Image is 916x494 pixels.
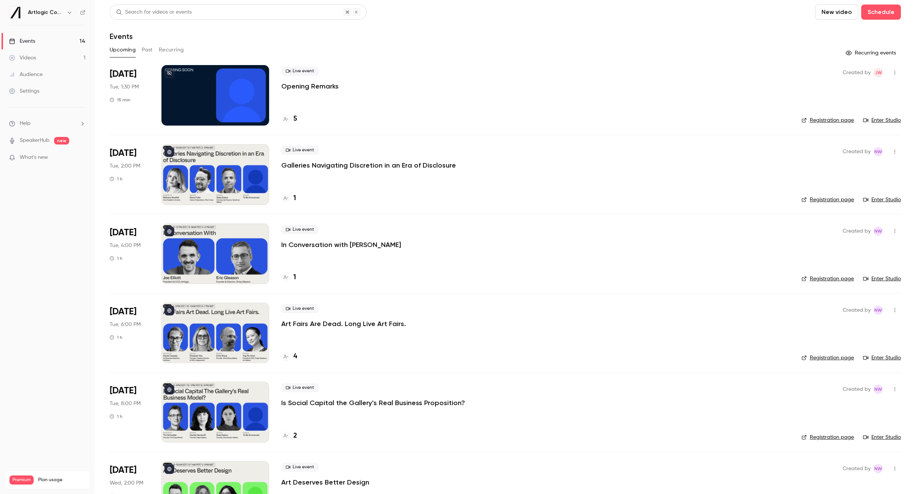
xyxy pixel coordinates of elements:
[863,354,901,362] a: Enter Studio
[9,6,22,19] img: Artlogic Connect 2025
[110,479,143,487] span: Wed, 2:00 PM
[843,385,871,394] span: Created by
[28,9,64,16] h6: Artlogic Connect 2025
[281,463,319,472] span: Live event
[110,413,122,419] div: 1 h
[110,385,136,397] span: [DATE]
[76,154,85,161] iframe: Noticeable Trigger
[110,144,149,205] div: Sep 16 Tue, 2:00 PM (Europe/London)
[38,477,85,483] span: Plan usage
[281,193,296,204] a: 1
[874,227,883,236] span: Natasha Whiffin
[110,242,141,249] span: Tue, 4:00 PM
[874,147,883,156] span: Natasha Whiffin
[843,306,871,315] span: Created by
[281,67,319,76] span: Live event
[20,120,31,127] span: Help
[281,240,401,249] a: In Conversation with [PERSON_NAME]
[293,431,297,441] h4: 2
[110,227,136,239] span: [DATE]
[875,68,882,77] span: JW
[110,97,130,103] div: 15 min
[281,161,456,170] a: Galleries Navigating Discretion in an Era of Disclosure
[874,147,882,156] span: NW
[281,304,319,313] span: Live event
[801,275,854,283] a: Registration page
[54,137,69,144] span: new
[110,321,141,328] span: Tue, 6:00 PM
[110,176,122,182] div: 1 h
[801,117,854,124] a: Registration page
[281,146,319,155] span: Live event
[9,54,36,62] div: Videos
[281,114,297,124] a: 5
[863,196,901,204] a: Enter Studio
[874,385,882,394] span: NW
[874,306,882,315] span: NW
[159,44,184,56] button: Recurring
[843,147,871,156] span: Created by
[874,385,883,394] span: Natasha Whiffin
[9,71,43,78] div: Audience
[110,162,140,170] span: Tue, 2:00 PM
[874,227,882,236] span: NW
[801,196,854,204] a: Registration page
[110,400,141,407] span: Tue, 8:00 PM
[110,306,136,318] span: [DATE]
[110,334,122,340] div: 1 h
[293,193,296,204] h4: 1
[9,87,39,95] div: Settings
[110,83,139,91] span: Tue, 1:30 PM
[110,68,136,80] span: [DATE]
[9,120,85,127] li: help-dropdown-opener
[281,82,339,91] a: Opening Remarks
[843,227,871,236] span: Created by
[110,382,149,442] div: Sep 16 Tue, 8:00 PM (Europe/London)
[281,319,406,328] a: Art Fairs Are Dead. Long Live Art Fairs.
[293,351,297,362] h4: 4
[861,5,901,20] button: Schedule
[281,272,296,283] a: 1
[9,37,35,45] div: Events
[110,32,133,41] h1: Events
[110,44,136,56] button: Upcoming
[293,114,297,124] h4: 5
[874,464,882,473] span: NW
[843,68,871,77] span: Created by
[815,5,858,20] button: New video
[293,272,296,283] h4: 1
[110,224,149,284] div: Sep 16 Tue, 4:00 PM (Europe/Dublin)
[110,255,122,261] div: 1 h
[281,478,369,487] a: Art Deserves Better Design
[281,383,319,392] span: Live event
[863,433,901,441] a: Enter Studio
[801,354,854,362] a: Registration page
[863,275,901,283] a: Enter Studio
[801,433,854,441] a: Registration page
[20,154,48,162] span: What's new
[281,351,297,362] a: 4
[110,464,136,476] span: [DATE]
[110,303,149,363] div: Sep 16 Tue, 6:00 PM (Europe/London)
[874,68,883,77] span: Jack Walden
[9,475,34,485] span: Premium
[874,464,883,473] span: Natasha Whiffin
[20,137,50,144] a: SpeakerHub
[842,47,901,59] button: Recurring events
[110,65,149,126] div: Sep 16 Tue, 1:30 PM (Europe/London)
[116,8,192,16] div: Search for videos or events
[874,306,883,315] span: Natasha Whiffin
[110,147,136,159] span: [DATE]
[863,117,901,124] a: Enter Studio
[843,464,871,473] span: Created by
[281,225,319,234] span: Live event
[281,398,465,407] a: Is Social Capital the Gallery’s Real Business Proposition?
[142,44,153,56] button: Past
[281,431,297,441] a: 2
